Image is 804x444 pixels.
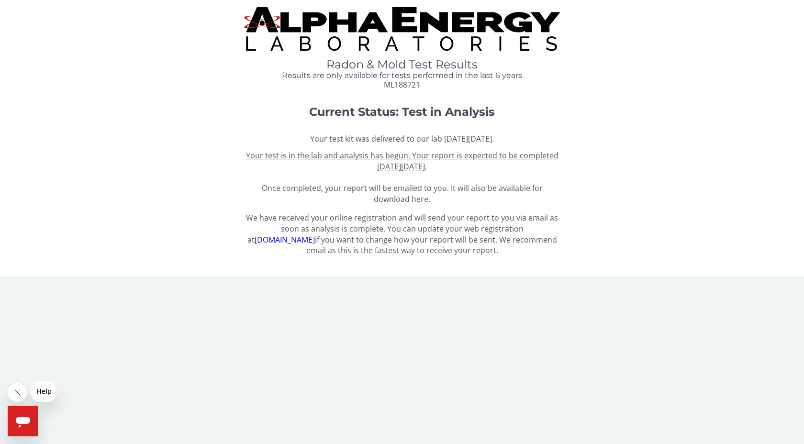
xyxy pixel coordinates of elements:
iframe: Message from company [31,381,56,402]
img: TightCrop.jpg [244,7,560,51]
span: Once completed, your report will be emailed to you. It will also be available for download here. [246,150,558,204]
p: We have received your online registration and will send your report to you via email as soon as a... [244,212,560,256]
iframe: Button to launch messaging window [8,406,38,436]
h4: Results are only available for tests performed in the last 6 years [244,71,560,80]
p: Your test kit was delivered to our lab [DATE][DATE]. [244,133,560,144]
h1: Radon & Mold Test Results [244,58,560,71]
span: ML188721 [384,79,420,90]
a: [DOMAIN_NAME] [255,234,315,245]
strong: Current Status: Test in Analysis [309,105,495,119]
u: Your test is in the lab and analysis has begun. Your report is expected to be completed [DATE][DA... [246,150,558,172]
iframe: Close message [8,383,27,402]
